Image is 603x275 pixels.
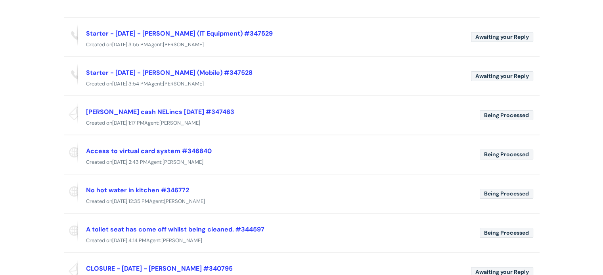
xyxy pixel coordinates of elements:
span: Reported via phone [64,63,78,85]
a: [PERSON_NAME] cash NELincs [DATE] #347463 [86,108,234,116]
span: [DATE] 12:35 PM [112,198,149,205]
span: Awaiting your Reply [471,71,533,81]
span: Reported via portal [64,142,78,164]
span: Reported via portal [64,220,78,242]
span: Reported via phone [64,24,78,46]
span: Being Processed [480,150,533,159]
span: [DATE] 4:14 PM [112,237,146,244]
span: Being Processed [480,110,533,120]
div: Created on Agent: [64,236,540,246]
span: Reported via email [64,102,78,125]
div: Created on Agent: [64,79,540,89]
span: [DATE] 3:55 PM [112,41,148,48]
span: [PERSON_NAME] [161,237,202,244]
div: Created on Agent: [64,157,540,167]
span: [PERSON_NAME] [163,159,203,165]
a: Starter - [DATE] - [PERSON_NAME] (IT Equipment) #347529 [86,29,273,38]
a: CLOSURE - [DATE] - [PERSON_NAME] #340795 [86,264,233,273]
span: [DATE] 3:54 PM [112,80,148,87]
div: Created on Agent: [64,118,540,128]
span: [PERSON_NAME] [164,198,205,205]
span: Being Processed [480,228,533,238]
div: Created on Agent: [64,40,540,50]
a: A toilet seat has come off whilst being cleaned. #344597 [86,225,264,233]
a: Starter - [DATE] - [PERSON_NAME] (Mobile) #347528 [86,68,253,77]
span: Reported via portal [64,181,78,203]
span: Being Processed [480,189,533,199]
span: Awaiting your Reply [471,32,533,42]
a: No hot water in kitchen #346772 [86,186,189,194]
span: [DATE] 2:43 PM [112,159,147,165]
span: [PERSON_NAME] [159,119,200,126]
span: [DATE] 1:17 PM [112,119,144,126]
span: [PERSON_NAME] [163,80,204,87]
span: [PERSON_NAME] [163,41,204,48]
div: Created on Agent: [64,197,540,207]
a: Access to virtual card system #346840 [86,147,212,155]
